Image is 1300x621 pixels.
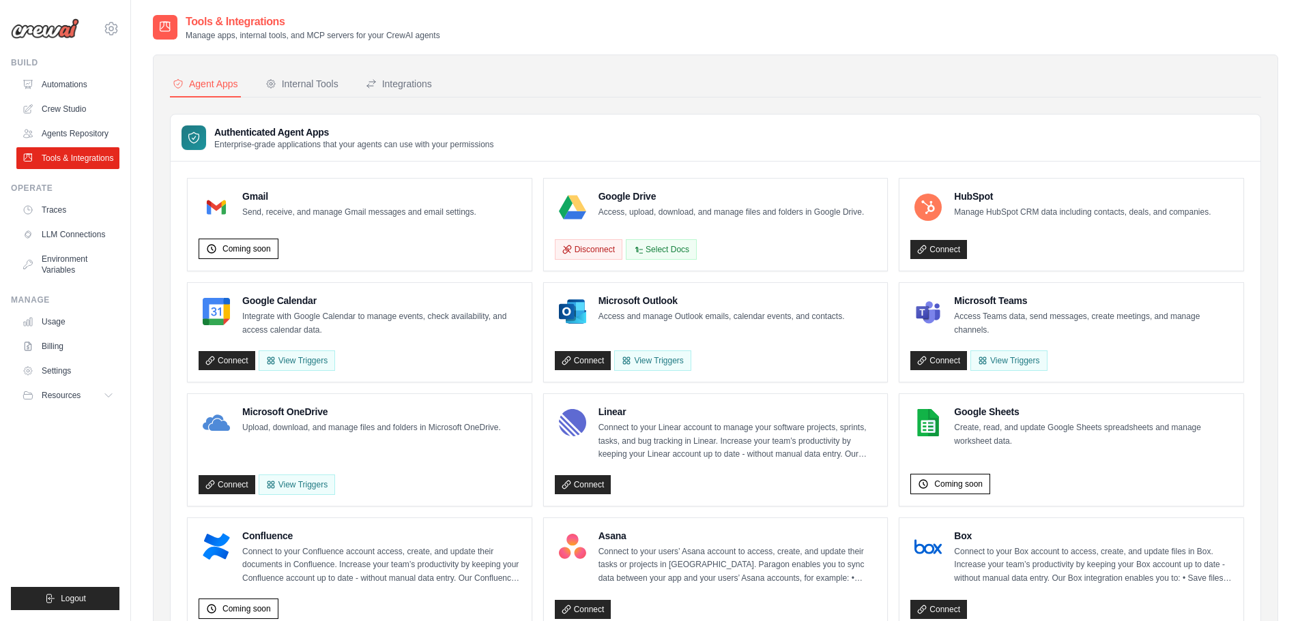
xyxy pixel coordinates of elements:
a: Connect [910,600,967,619]
p: Access Teams data, send messages, create meetings, and manage channels. [954,310,1232,337]
a: Agents Repository [16,123,119,145]
button: Integrations [363,72,435,97]
a: Connect [555,475,611,494]
h3: Authenticated Agent Apps [214,125,494,139]
img: Microsoft OneDrive Logo [203,409,230,436]
h4: Gmail [242,190,476,203]
button: Logout [11,587,119,610]
a: Billing [16,335,119,357]
h4: Google Sheets [954,405,1232,419]
img: Google Drive Logo [559,194,586,221]
h4: Confluence [242,529,521,543]
h4: Microsoft Outlook [598,294,845,307]
div: Integrations [366,77,432,91]
a: Settings [16,360,119,382]
span: Coming soon [222,243,271,254]
: View Triggers [259,474,335,495]
p: Create, read, and update Google Sheets spreadsheets and manage worksheet data. [954,421,1232,448]
img: Asana Logo [559,533,586,560]
p: Connect to your Linear account to manage your software projects, sprints, tasks, and bug tracking... [598,421,877,461]
button: Select Docs [626,239,697,260]
a: Connect [555,600,611,619]
a: Connect [199,351,255,370]
span: Resources [42,390,81,401]
button: Internal Tools [263,72,341,97]
img: Linear Logo [559,409,586,436]
p: Connect to your Confluence account access, create, and update their documents in Confluence. Incr... [242,545,521,586]
p: Upload, download, and manage files and folders in Microsoft OneDrive. [242,421,501,435]
span: Coming soon [934,479,983,489]
p: Access and manage Outlook emails, calendar events, and contacts. [598,310,845,324]
button: Disconnect [555,239,622,260]
img: Confluence Logo [203,533,230,560]
: View Triggers [614,350,691,371]
p: Integrate with Google Calendar to manage events, check availability, and access calendar data. [242,310,521,337]
a: Traces [16,199,119,221]
p: Access, upload, download, and manage files and folders in Google Drive. [598,206,865,219]
h4: Google Drive [598,190,865,203]
a: Connect [199,475,255,494]
h4: HubSpot [954,190,1211,203]
img: Microsoft Outlook Logo [559,298,586,325]
a: Usage [16,311,119,333]
a: LLM Connections [16,224,119,245]
img: Microsoft Teams Logo [914,298,942,325]
img: Box Logo [914,533,942,560]
button: Resources [16,384,119,406]
div: Manage [11,294,119,305]
span: Logout [61,593,86,604]
p: Enterprise-grade applications that your agents can use with your permissions [214,139,494,150]
a: Connect [555,351,611,370]
button: Agent Apps [170,72,241,97]
p: Connect to your Box account to access, create, and update files in Box. Increase your team’s prod... [954,545,1232,586]
div: Internal Tools [265,77,338,91]
a: Connect [910,240,967,259]
div: Build [11,57,119,68]
h4: Google Calendar [242,294,521,307]
p: Manage apps, internal tools, and MCP servers for your CrewAI agents [186,30,440,41]
span: Coming soon [222,603,271,614]
h4: Asana [598,529,877,543]
img: Google Sheets Logo [914,409,942,436]
p: Send, receive, and manage Gmail messages and email settings. [242,206,476,219]
a: Connect [910,351,967,370]
img: Google Calendar Logo [203,298,230,325]
p: Manage HubSpot CRM data including contacts, deals, and companies. [954,206,1211,219]
h2: Tools & Integrations [186,14,440,30]
div: Agent Apps [173,77,238,91]
h4: Linear [598,405,877,419]
a: Automations [16,74,119,95]
h4: Microsoft Teams [954,294,1232,307]
h4: Box [954,529,1232,543]
div: Operate [11,183,119,194]
a: Crew Studio [16,98,119,120]
img: Logo [11,18,79,39]
button: View Triggers [259,350,335,371]
h4: Microsoft OneDrive [242,405,501,419]
a: Tools & Integrations [16,147,119,169]
img: Gmail Logo [203,194,230,221]
img: HubSpot Logo [914,194,942,221]
a: Environment Variables [16,248,119,281]
: View Triggers [970,350,1047,371]
p: Connect to your users’ Asana account to access, create, and update their tasks or projects in [GE... [598,545,877,586]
